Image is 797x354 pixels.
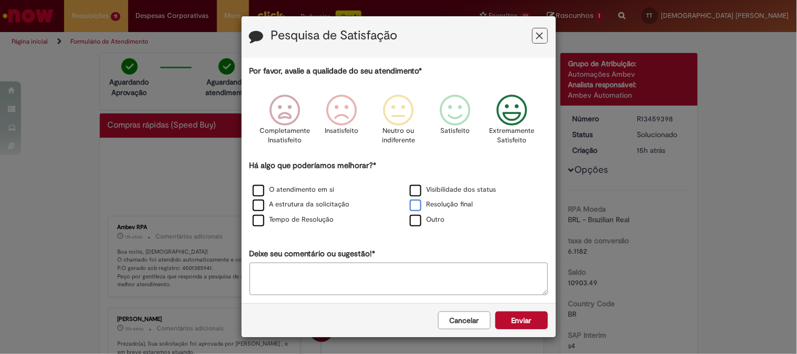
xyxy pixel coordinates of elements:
[325,126,358,136] p: Insatisfeito
[379,126,417,145] p: Neutro ou indiferente
[253,200,350,210] label: A estrutura da solicitação
[250,66,422,77] label: Por favor, avalie a qualidade do seu atendimento*
[495,311,548,329] button: Enviar
[429,87,482,159] div: Satisfeito
[315,87,368,159] div: Insatisfeito
[490,126,535,145] p: Extremamente Satisfeito
[271,29,398,43] label: Pesquisa de Satisfação
[250,248,376,259] label: Deixe seu comentário ou sugestão!*
[258,87,312,159] div: Completamente Insatisfeito
[410,200,473,210] label: Resolução final
[438,311,491,329] button: Cancelar
[410,185,496,195] label: Visibilidade dos status
[260,126,310,145] p: Completamente Insatisfeito
[253,215,334,225] label: Tempo de Resolução
[485,87,539,159] div: Extremamente Satisfeito
[371,87,425,159] div: Neutro ou indiferente
[250,160,548,228] div: Há algo que poderíamos melhorar?*
[441,126,470,136] p: Satisfeito
[410,215,445,225] label: Outro
[253,185,335,195] label: O atendimento em si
